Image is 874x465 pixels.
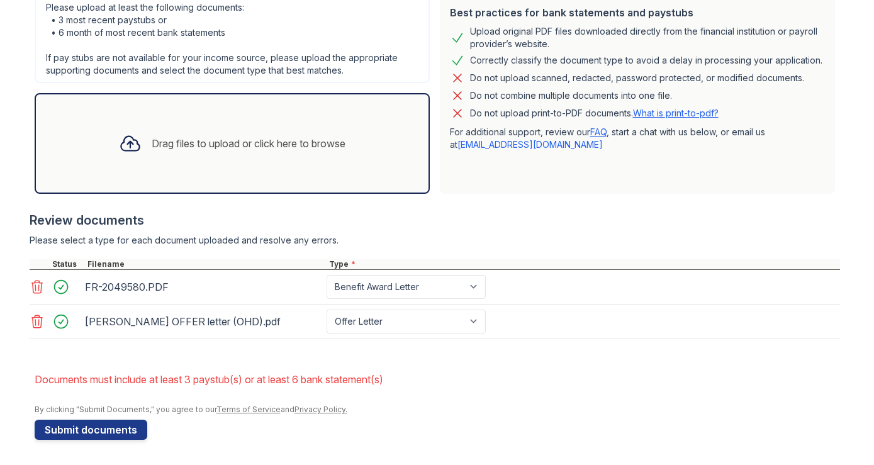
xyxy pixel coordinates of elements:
p: For additional support, review our , start a chat with us below, or email us at [450,126,825,151]
div: Filename [85,259,327,269]
div: Drag files to upload or click here to browse [152,136,345,151]
div: Review documents [30,211,840,229]
div: FR-2049580.PDF [85,277,322,297]
a: What is print-to-pdf? [633,108,719,118]
div: Upload original PDF files downloaded directly from the financial institution or payroll provider’... [470,25,825,50]
a: Privacy Policy. [294,405,347,414]
div: By clicking "Submit Documents," you agree to our and [35,405,840,415]
div: Best practices for bank statements and paystubs [450,5,825,20]
a: FAQ [590,126,607,137]
li: Documents must include at least 3 paystub(s) or at least 6 bank statement(s) [35,367,840,392]
p: Do not upload print-to-PDF documents. [470,107,719,120]
a: [EMAIL_ADDRESS][DOMAIN_NAME] [457,139,603,150]
div: Please select a type for each document uploaded and resolve any errors. [30,234,840,247]
div: Do not upload scanned, redacted, password protected, or modified documents. [470,70,804,86]
div: Status [50,259,85,269]
button: Submit documents [35,420,147,440]
div: Do not combine multiple documents into one file. [470,88,672,103]
a: Terms of Service [216,405,281,414]
div: Correctly classify the document type to avoid a delay in processing your application. [470,53,822,68]
div: Type [327,259,840,269]
div: [PERSON_NAME] OFFER letter (OHD).pdf [85,311,322,332]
